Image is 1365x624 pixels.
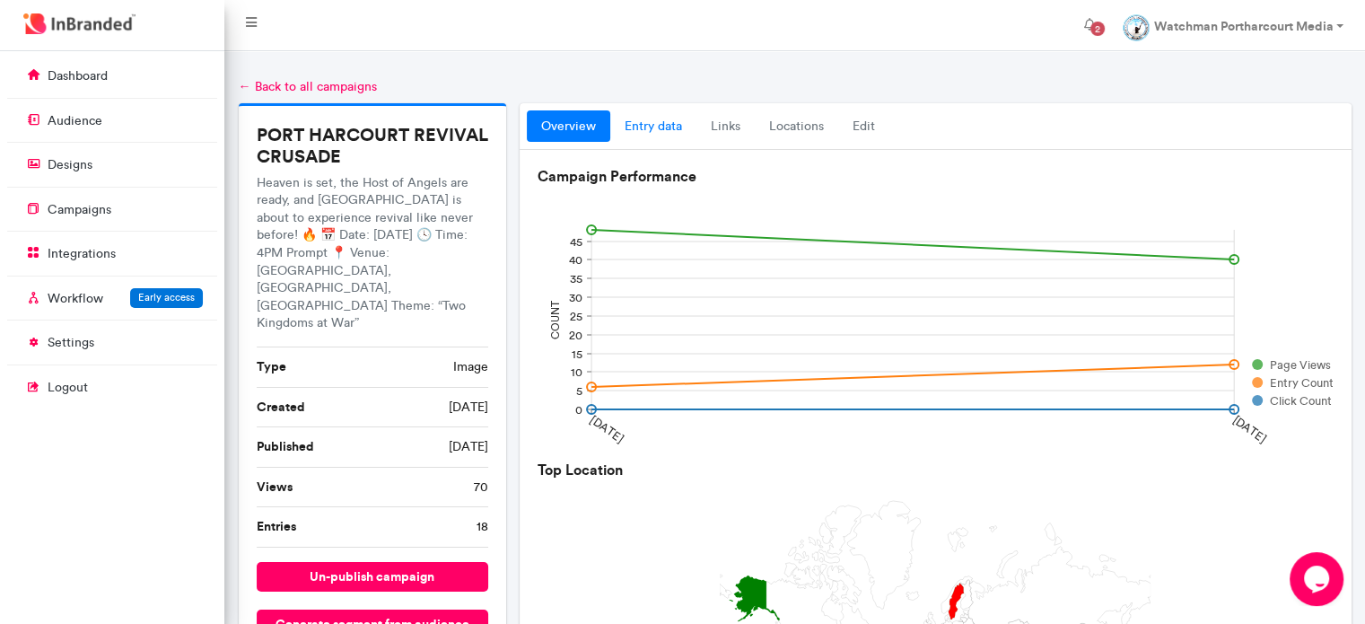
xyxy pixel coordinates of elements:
b: Views [257,479,293,495]
button: un-publish campaign [257,562,489,592]
p: logout [48,379,88,397]
span: [DATE] [449,399,488,417]
text: [DATE] [1230,413,1269,445]
a: entry data [610,110,696,143]
strong: Watchman Portharcourt Media [1153,18,1333,34]
h6: Campaign Performance [538,168,1333,185]
a: WorkflowEarly access [7,281,217,315]
text: 25 [570,310,582,323]
p: audience [48,112,102,130]
span: 18 [477,518,488,536]
b: Entries [257,518,296,534]
a: integrations [7,236,217,270]
text: 10 [571,365,582,379]
span: 70 [474,479,488,497]
text: 0 [575,403,582,417]
a: campaigns [7,192,217,226]
p: Workflow [48,290,103,308]
a: Edit [838,110,889,143]
img: profile dp [1123,14,1150,41]
p: designs [48,156,92,174]
text: 30 [569,291,582,304]
text: [DATE] [588,413,626,445]
b: Published [257,438,314,454]
span: image [453,358,488,376]
a: links [696,110,755,143]
p: campaigns [48,201,111,219]
span: [DATE] [449,438,488,456]
a: designs [7,147,217,181]
a: dashboard [7,58,217,92]
a: overview [527,110,610,143]
p: dashboard [48,67,108,85]
text: 20 [569,329,582,342]
a: settings [7,325,217,359]
a: locations [755,110,838,143]
text: 45 [570,235,582,249]
img: InBranded Logo [19,9,140,39]
p: settings [48,334,94,352]
a: ← Back to all campaigns [239,79,377,94]
text: 35 [570,272,582,286]
text: 15 [572,347,582,361]
iframe: chat widget [1290,552,1347,606]
p: Heaven is set, the Host of Angels are ready, and [GEOGRAPHIC_DATA] is about to experience revival... [257,174,489,332]
h5: PORT HARCOURT REVIVAL CRUSADE [257,124,489,167]
text: 40 [569,253,582,267]
button: 2 [1069,7,1108,43]
span: Early access [138,291,195,303]
a: Watchman Portharcourt Media [1108,7,1358,43]
span: 2 [1090,22,1105,36]
p: integrations [48,245,116,263]
text: COUNT [549,301,562,339]
a: audience [7,103,217,137]
b: Created [257,399,305,415]
text: 5 [576,384,582,398]
h6: Top Location [538,461,1333,479]
b: Type [257,358,286,374]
